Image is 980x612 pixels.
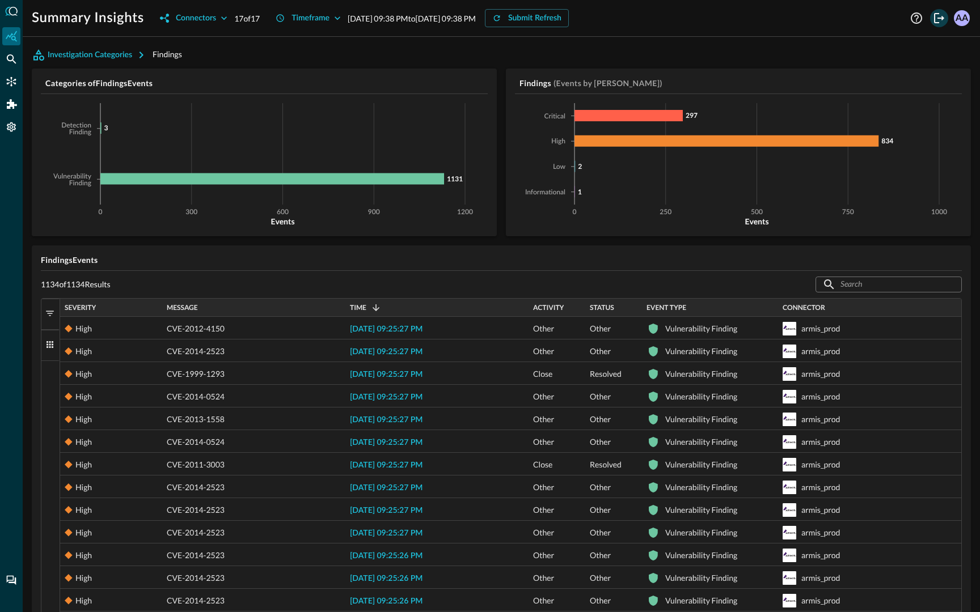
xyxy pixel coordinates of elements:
[3,95,21,113] div: Addons
[167,476,225,499] span: CVE-2014-2523
[167,431,225,453] span: CVE-2014-0524
[801,317,840,340] div: armis_prod
[665,431,737,453] div: Vulnerability Finding
[578,188,582,196] tspan: 1
[665,544,737,567] div: Vulnerability Finding
[2,118,20,136] div: Settings
[660,209,671,216] tspan: 250
[745,216,768,226] tspan: Events
[840,274,936,295] input: Search
[801,476,840,499] div: armis_prod
[519,78,551,89] h5: Findings
[167,304,198,312] span: Message
[167,317,225,340] span: CVE-2012-4150
[350,304,366,312] span: Time
[665,476,737,499] div: Vulnerability Finding
[269,9,348,27] button: Timeframe
[842,209,854,216] tspan: 750
[533,453,552,476] span: Close
[348,12,476,24] p: [DATE] 09:38 PM to [DATE] 09:38 PM
[647,304,686,312] span: Event Type
[53,173,92,180] tspan: Vulnerability
[350,484,423,492] span: [DATE] 09:25:27 PM
[783,390,796,403] svg: Armis Centrix
[75,589,92,612] div: High
[75,521,92,544] div: High
[533,476,554,499] span: Other
[2,50,20,68] div: Federated Search
[801,521,840,544] div: armis_prod
[881,137,893,145] tspan: 834
[167,544,225,567] span: CVE-2014-2523
[801,453,840,476] div: armis_prod
[533,408,554,431] span: Other
[590,476,611,499] span: Other
[590,317,611,340] span: Other
[167,589,225,612] span: CVE-2014-2523
[590,499,611,521] span: Other
[75,385,92,408] div: High
[61,122,91,129] tspan: Detection
[801,385,840,408] div: armis_prod
[104,124,108,132] tspan: 3
[525,189,565,196] tspan: Informational
[783,571,796,585] svg: Armis Centrix
[2,27,20,45] div: Summary Insights
[665,317,737,340] div: Vulnerability Finding
[350,507,423,515] span: [DATE] 09:25:27 PM
[167,408,225,431] span: CVE-2013-1558
[167,453,225,476] span: CVE-2011-3003
[544,113,565,120] tspan: Critical
[801,499,840,521] div: armis_prod
[783,435,796,449] svg: Armis Centrix
[368,209,380,216] tspan: 900
[533,567,554,589] span: Other
[590,589,611,612] span: Other
[665,408,737,431] div: Vulnerability Finding
[783,345,796,358] svg: Armis Centrix
[533,499,554,521] span: Other
[533,589,554,612] span: Other
[2,571,20,589] div: Chat
[954,10,970,26] div: AA
[350,552,423,560] span: [DATE] 09:25:26 PM
[350,575,423,583] span: [DATE] 09:25:26 PM
[554,78,662,89] h5: (Events by [PERSON_NAME])
[167,499,225,521] span: CVE-2014-2523
[99,209,103,216] tspan: 0
[533,431,554,453] span: Other
[485,9,569,27] button: Submit Refresh
[931,209,947,216] tspan: 1000
[153,9,234,27] button: Connectors
[801,544,840,567] div: armis_prod
[801,363,840,385] div: armis_prod
[65,304,96,312] span: Severity
[69,180,92,187] tspan: Finding
[350,371,423,379] span: [DATE] 09:25:27 PM
[551,138,565,145] tspan: High
[783,526,796,539] svg: Armis Centrix
[75,476,92,499] div: High
[590,408,611,431] span: Other
[783,481,796,494] svg: Armis Centrix
[167,340,225,363] span: CVE-2014-2523
[167,567,225,589] span: CVE-2014-2523
[176,11,216,25] div: Connectors
[590,340,611,363] span: Other
[32,46,153,64] button: Investigation Categories
[350,393,423,401] span: [DATE] 09:25:27 PM
[686,111,698,120] tspan: 297
[167,521,225,544] span: CVE-2014-2523
[533,304,564,312] span: Activity
[75,453,92,476] div: High
[751,209,763,216] tspan: 500
[350,416,423,424] span: [DATE] 09:25:27 PM
[185,209,197,216] tspan: 300
[41,279,111,290] p: 1134 of 1134 Results
[783,367,796,381] svg: Armis Centrix
[153,49,182,59] span: Findings
[350,597,423,605] span: [DATE] 09:25:26 PM
[533,363,552,385] span: Close
[45,78,488,89] h5: Categories of Findings Events
[75,317,92,340] div: High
